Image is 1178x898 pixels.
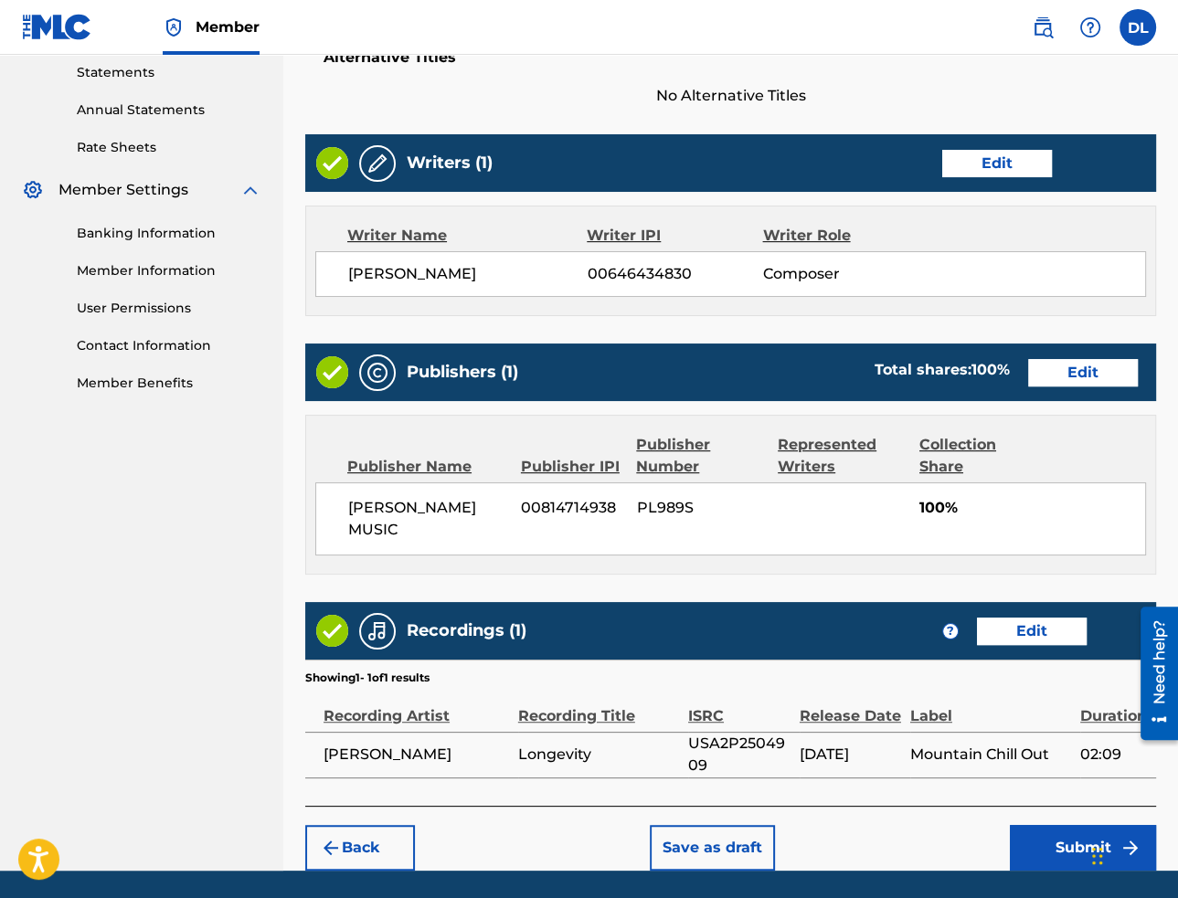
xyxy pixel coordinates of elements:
[588,263,763,285] span: 00646434830
[800,744,901,766] span: [DATE]
[977,618,1087,645] button: Edit
[366,362,388,384] img: Publishers
[366,620,388,642] img: Recordings
[636,434,764,478] div: Publisher Number
[1120,9,1156,46] div: User Menu
[77,336,261,355] a: Contact Information
[518,686,679,727] div: Recording Title
[407,620,526,641] h5: Recordings (1)
[875,359,1010,381] div: Total shares:
[163,16,185,38] img: Top Rightsholder
[77,138,261,157] a: Rate Sheets
[77,100,261,120] a: Annual Statements
[22,14,92,40] img: MLC Logo
[305,825,415,871] button: Back
[196,16,260,37] span: Member
[316,356,348,388] img: Valid
[305,670,430,686] p: Showing 1 - 1 of 1 results
[943,624,958,639] span: ?
[347,456,507,478] div: Publisher Name
[942,150,1052,177] button: Edit
[1024,9,1061,46] a: Public Search
[1032,16,1054,38] img: search
[1080,686,1147,727] div: Duration
[910,744,1071,766] span: Mountain Chill Out
[919,434,1039,478] div: Collection Share
[688,686,791,727] div: ISRC
[1072,9,1109,46] div: Help
[518,744,679,766] span: Longevity
[366,153,388,174] img: Writers
[971,361,1010,378] span: 100 %
[77,299,261,318] a: User Permissions
[77,261,261,280] a: Member Information
[348,263,588,285] span: [PERSON_NAME]
[22,179,44,201] img: Member Settings
[320,837,342,859] img: 7ee5dd4eb1f8a8e3ef2f.svg
[1010,825,1156,871] button: Submit
[407,153,493,174] h5: Writers (1)
[587,225,762,247] div: Writer IPI
[688,733,791,777] span: USA2P2504909
[316,615,348,647] img: Valid
[1087,810,1178,898] iframe: Chat Widget
[910,686,1071,727] div: Label
[316,147,348,179] img: Valid
[407,362,518,383] h5: Publishers (1)
[919,497,1145,519] span: 100%
[1092,829,1103,883] div: Drag
[77,63,261,82] a: Statements
[1127,600,1178,747] iframe: Resource Center
[800,686,901,727] div: Release Date
[1080,744,1147,766] span: 02:09
[1028,359,1138,386] button: Edit
[650,825,775,871] button: Save as draft
[1079,16,1101,38] img: help
[305,85,1156,107] span: No Alternative Titles
[348,497,507,541] span: [PERSON_NAME] MUSIC
[521,497,622,519] span: 00814714938
[239,179,261,201] img: expand
[762,225,922,247] div: Writer Role
[324,744,509,766] span: [PERSON_NAME]
[77,374,261,393] a: Member Benefits
[347,225,587,247] div: Writer Name
[778,434,906,478] div: Represented Writers
[521,456,622,478] div: Publisher IPI
[58,179,188,201] span: Member Settings
[77,224,261,243] a: Banking Information
[762,263,921,285] span: Composer
[324,686,509,727] div: Recording Artist
[324,48,1138,67] h5: Alternative Titles
[637,497,765,519] span: PL989S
